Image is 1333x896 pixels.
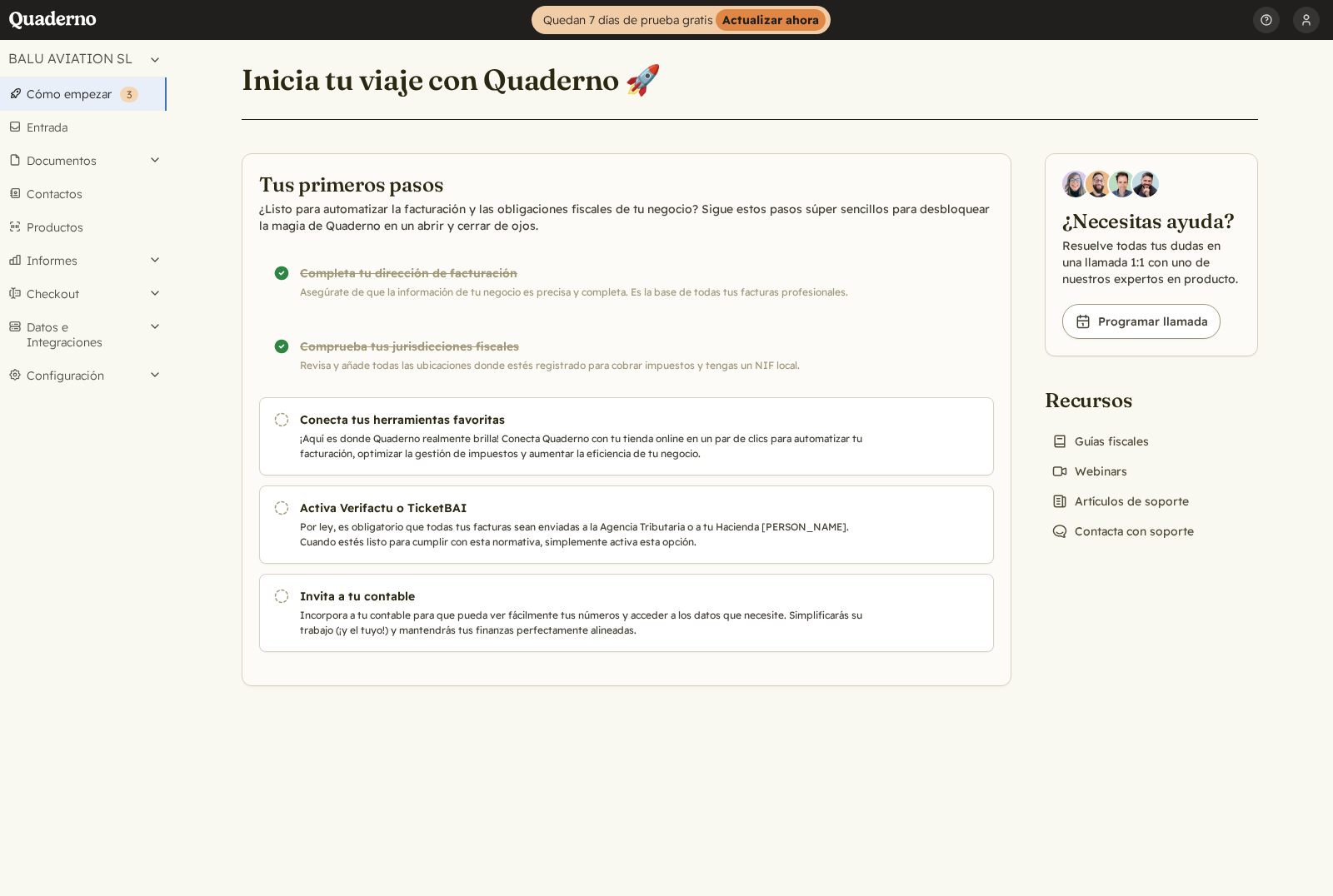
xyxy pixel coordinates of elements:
p: ¡Aquí es donde Quaderno realmente brilla! Conecta Quaderno con tu tienda online en un par de clic... [300,431,868,461]
img: Ivo Oltmans, Business Developer at Quaderno [1109,171,1136,197]
a: Artículos de soporte [1045,490,1196,513]
a: Programar llamada [1062,304,1221,339]
span: 3 [127,88,132,101]
h1: Inicia tu viaje con Quaderno 🚀 [242,62,661,98]
h2: Tus primeros pasos [259,171,994,197]
a: Conecta tus herramientas favoritas ¡Aquí es donde Quaderno realmente brilla! Conecta Quaderno con... [259,397,994,475]
h2: Recursos [1045,386,1201,413]
strong: Actualizar ahora [716,9,826,31]
a: Invita a tu contable Incorpora a tu contable para que pueda ver fácilmente tus números y acceder ... [259,574,994,652]
p: ¿Listo para automatizar la facturación y las obligaciones fiscales de tu negocio? Sigue estos pas... [259,201,994,234]
img: Diana Carrasco, Account Executive at Quaderno [1062,171,1089,197]
a: Contacta con soporte [1045,520,1201,543]
p: Incorpora a tu contable para que pueda ver fácilmente tus números y acceder a los datos que neces... [300,608,868,638]
img: Jairo Fumero, Account Executive at Quaderno [1086,171,1112,197]
h3: Conecta tus herramientas favoritas [300,411,868,428]
a: Quedan 7 días de prueba gratisActualizar ahora [532,6,831,34]
h2: ¿Necesitas ayuda? [1062,207,1241,234]
p: Resuelve todas tus dudas en una llamada 1:1 con uno de nuestros expertos en producto. [1062,237,1241,287]
a: Guías fiscales [1045,430,1156,453]
p: Por ley, es obligatorio que todas tus facturas sean enviadas a la Agencia Tributaria o a tu Hacie... [300,520,868,550]
img: Javier Rubio, DevRel at Quaderno [1132,171,1159,197]
h3: Activa Verifactu o TicketBAI [300,500,868,516]
a: Webinars [1045,460,1134,483]
h3: Invita a tu contable [300,588,868,605]
a: Activa Verifactu o TicketBAI Por ley, es obligatorio que todas tus facturas sean enviadas a la Ag... [259,485,994,564]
